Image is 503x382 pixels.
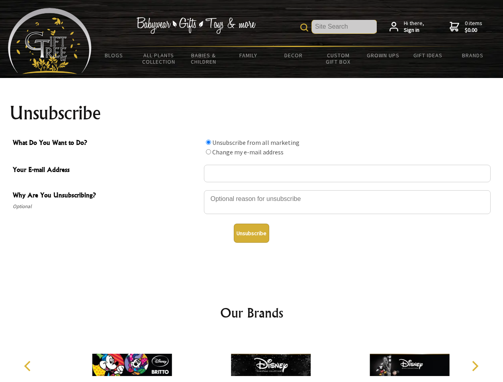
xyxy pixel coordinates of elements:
[13,138,200,149] span: What Do You Want to Do?
[137,47,182,70] a: All Plants Collection
[466,357,483,375] button: Next
[450,47,495,64] a: Brands
[20,357,37,375] button: Previous
[8,8,92,74] img: Babyware - Gifts - Toys and more...
[465,27,482,34] strong: $0.00
[204,165,491,182] input: Your E-mail Address
[405,47,450,64] a: Gift Ideas
[13,190,200,202] span: Why Are You Unsubscribing?
[13,202,200,211] span: Optional
[389,20,424,34] a: Hi there,Sign in
[204,190,491,214] textarea: Why Are You Unsubscribing?
[360,47,405,64] a: Grown Ups
[206,149,211,154] input: What Do You Want to Do?
[212,138,299,146] label: Unsubscribe from all marketing
[404,27,424,34] strong: Sign in
[10,103,494,123] h1: Unsubscribe
[300,23,308,31] img: product search
[271,47,316,64] a: Decor
[212,148,284,156] label: Change my e-mail address
[465,19,482,34] span: 0 items
[136,17,256,34] img: Babywear - Gifts - Toys & more
[404,20,424,34] span: Hi there,
[13,165,200,176] span: Your E-mail Address
[312,20,377,33] input: Site Search
[92,47,137,64] a: BLOGS
[181,47,226,70] a: Babies & Children
[16,303,487,322] h2: Our Brands
[316,47,361,70] a: Custom Gift Box
[450,20,482,34] a: 0 items$0.00
[226,47,271,64] a: Family
[234,224,269,243] button: Unsubscribe
[206,140,211,145] input: What Do You Want to Do?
